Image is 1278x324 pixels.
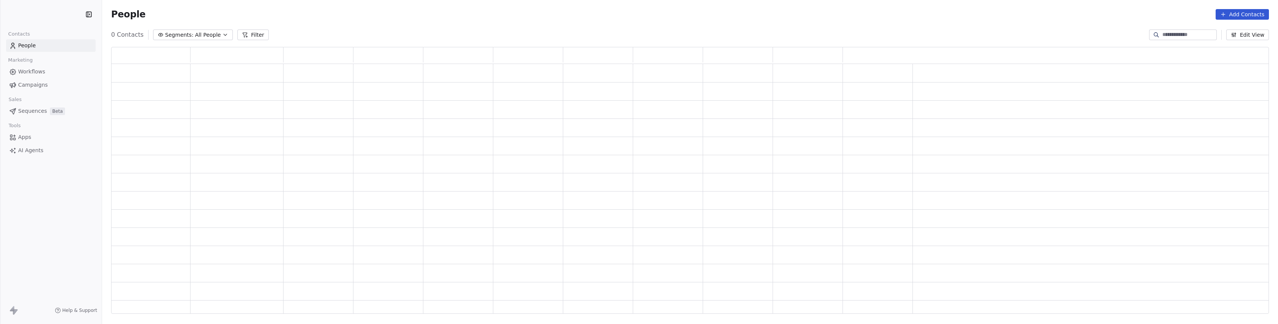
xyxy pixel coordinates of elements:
[165,31,194,39] span: Segments:
[55,307,97,313] a: Help & Support
[18,68,45,76] span: Workflows
[5,120,24,131] span: Tools
[6,105,96,117] a: SequencesBeta
[1226,30,1269,40] button: Edit View
[111,30,144,39] span: 0 Contacts
[6,144,96,157] a: AI Agents
[18,133,31,141] span: Apps
[6,39,96,52] a: People
[6,65,96,78] a: Workflows
[112,64,1269,314] div: grid
[62,307,97,313] span: Help & Support
[1216,9,1269,20] button: Add Contacts
[5,94,25,105] span: Sales
[5,55,36,66] span: Marketing
[237,30,269,40] button: Filter
[18,107,47,115] span: Sequences
[18,42,36,50] span: People
[18,81,48,89] span: Campaigns
[18,146,43,154] span: AI Agents
[195,31,221,39] span: All People
[111,9,146,20] span: People
[6,131,96,143] a: Apps
[6,79,96,91] a: Campaigns
[5,28,33,40] span: Contacts
[50,107,65,115] span: Beta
